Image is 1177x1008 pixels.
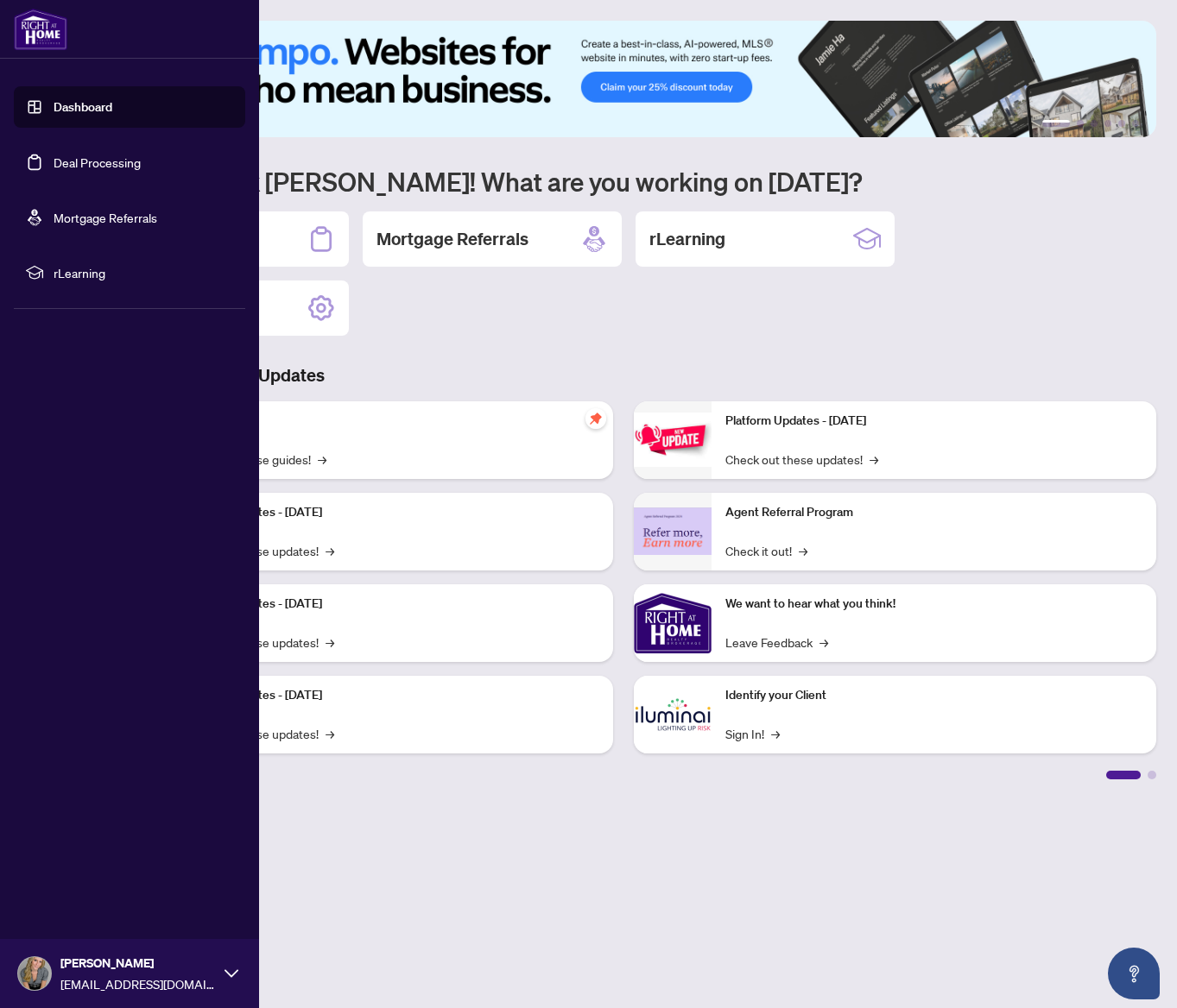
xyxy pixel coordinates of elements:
a: Sign In!→ [725,724,780,743]
span: → [819,633,828,652]
p: Agent Referral Program [725,503,1143,522]
img: Profile Icon [18,957,51,990]
img: Agent Referral Program [634,507,712,555]
img: logo [14,9,67,50]
p: Platform Updates - [DATE] [181,503,599,522]
button: 4 [1104,120,1111,127]
button: 5 [1118,120,1125,127]
span: → [799,541,807,560]
span: [EMAIL_ADDRESS][DOMAIN_NAME] [60,974,216,993]
a: Deal Processing [54,154,141,170]
h2: Mortgage Referrals [377,227,528,251]
span: → [326,541,334,560]
button: 1 [1042,120,1070,127]
span: rLearning [54,263,233,282]
a: Check it out!→ [725,541,807,560]
img: We want to hear what you think! [634,584,712,662]
button: 2 [1077,120,1084,127]
button: Open asap [1108,948,1160,999]
span: → [771,724,780,743]
img: Slide 0 [90,21,1156,137]
p: We want to hear what you think! [725,595,1143,614]
h2: rLearning [649,227,725,251]
p: Platform Updates - [DATE] [725,412,1143,431]
img: Identify your Client [634,676,712,753]
h3: Brokerage & Industry Updates [90,363,1156,387]
p: Platform Updates - [DATE] [181,595,599,614]
a: Mortgage Referrals [54,210,157,225]
p: Identify your Client [725,686,1143,705]
span: → [318,450,326,469]
p: Platform Updates - [DATE] [181,686,599,705]
h1: Welcome back [PERSON_NAME]! What are you working on [DATE]? [90,165,1156,198]
span: [PERSON_NAME] [60,954,216,973]
img: Platform Updates - June 23, 2025 [634,413,712,467]
a: Dashboard [54,99,112,115]
button: 3 [1091,120,1098,127]
a: Leave Feedback→ [725,633,828,652]
span: pushpin [585,408,606,429]
p: Self-Help [181,412,599,431]
span: → [326,724,334,743]
span: → [870,450,878,469]
span: → [326,633,334,652]
a: Check out these updates!→ [725,450,878,469]
button: 6 [1132,120,1139,127]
